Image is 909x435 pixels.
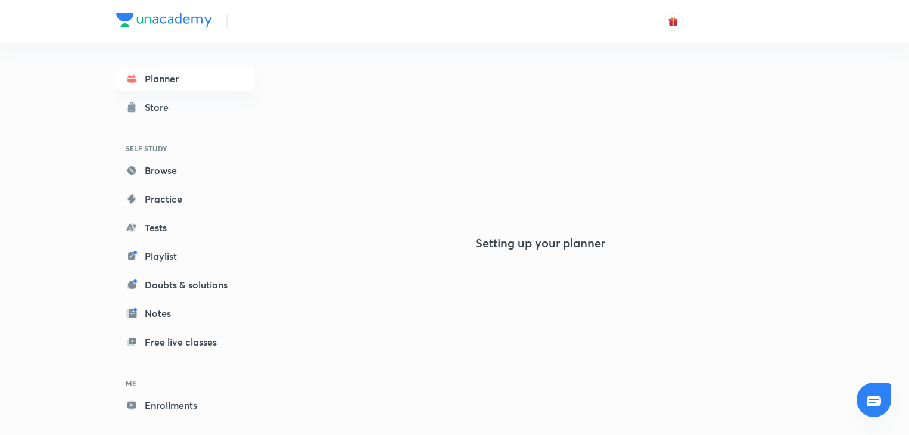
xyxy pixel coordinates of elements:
[116,159,254,182] a: Browse
[116,138,254,159] h6: SELF STUDY
[664,12,683,31] button: avatar
[116,373,254,393] h6: ME
[116,13,212,30] a: Company Logo
[116,13,212,27] img: Company Logo
[475,236,605,250] h4: Setting up your planner
[145,100,176,114] div: Store
[116,187,254,211] a: Practice
[116,330,254,354] a: Free live classes
[116,302,254,325] a: Notes
[116,216,254,240] a: Tests
[668,16,678,27] img: avatar
[116,393,254,417] a: Enrollments
[116,273,254,297] a: Doubts & solutions
[116,244,254,268] a: Playlist
[116,95,254,119] a: Store
[116,67,254,91] a: Planner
